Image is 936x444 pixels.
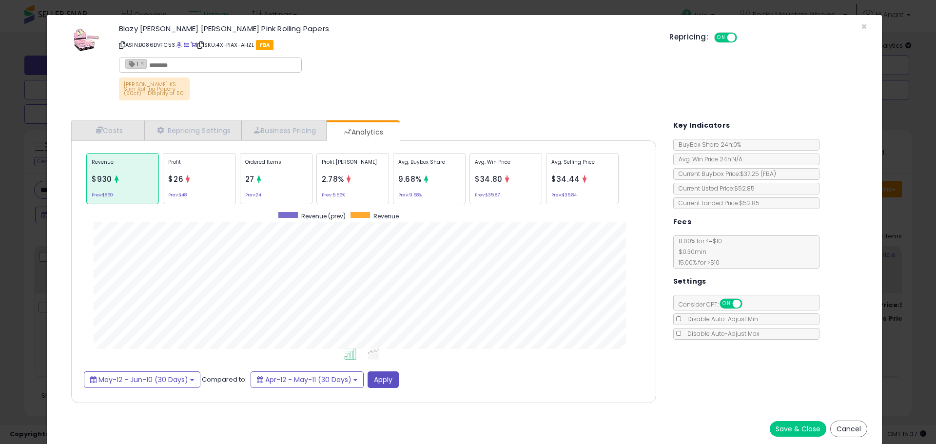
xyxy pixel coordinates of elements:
[674,300,755,309] span: Consider CPT:
[301,212,346,220] span: Revenue (prev)
[674,155,742,163] span: Avg. Win Price 24h: N/A
[322,158,384,173] p: Profit [PERSON_NAME]
[202,374,247,384] span: Compared to:
[760,170,776,178] span: ( FBA )
[191,41,196,49] a: Your listing only
[98,375,188,385] span: May-12 - Jun-10 (30 Days)
[368,371,399,388] button: Apply
[92,174,112,184] span: $930
[741,300,756,308] span: OFF
[72,120,145,140] a: Costs
[168,158,230,173] p: Profit
[92,158,154,173] p: Revenue
[740,170,776,178] span: $37.25
[119,37,655,53] p: ASIN: B086DVFC53 | SKU: 4X-PIAX-AHZL
[475,193,500,196] small: Prev: $35.87
[673,216,692,228] h5: Fees
[673,119,730,132] h5: Key Indicators
[682,315,758,323] span: Disable Auto-Adjust Min
[119,25,655,32] h3: Blazy [PERSON_NAME] [PERSON_NAME] Pink Rolling Papers
[184,41,189,49] a: All offer listings
[669,33,708,41] h5: Repricing:
[176,41,182,49] a: BuyBox page
[551,193,577,196] small: Prev: $35.84
[475,158,537,173] p: Avg. Win Price
[830,421,867,437] button: Cancel
[140,58,146,67] a: ×
[327,122,399,142] a: Analytics
[674,140,741,149] span: BuyBox Share 24h: 0%
[475,174,503,184] span: $34.80
[551,158,613,173] p: Avg. Selling Price
[92,193,113,196] small: Prev: $860
[398,158,460,173] p: Avg. Buybox Share
[674,184,755,193] span: Current Listed Price: $52.85
[721,300,733,308] span: ON
[256,40,274,50] span: FBA
[168,193,187,196] small: Prev: $48
[398,193,422,196] small: Prev: 9.58%
[674,237,722,267] span: 8.00 % for <= $10
[673,275,706,288] h5: Settings
[682,329,760,338] span: Disable Auto-Adjust Max
[245,158,307,173] p: Ordered Items
[245,193,261,196] small: Prev: 24
[373,212,399,220] span: Revenue
[674,248,706,256] span: $0.30 min
[126,59,138,68] span: 1
[674,258,720,267] span: 15.00 % for > $10
[736,34,751,42] span: OFF
[168,174,183,184] span: $26
[551,174,580,184] span: $34.44
[72,25,101,54] img: 41QsIgo2DtL._SL60_.jpg
[861,19,867,34] span: ×
[398,174,422,184] span: 9.68%
[322,174,344,184] span: 2.78%
[674,170,776,178] span: Current Buybox Price:
[241,120,327,140] a: Business Pricing
[715,34,727,42] span: ON
[265,375,351,385] span: Apr-12 - May-11 (30 Days)
[674,199,760,207] span: Current Landed Price: $52.85
[145,120,241,140] a: Repricing Settings
[245,174,254,184] span: 27
[770,421,826,437] button: Save & Close
[322,193,345,196] small: Prev: 5.56%
[119,77,190,100] p: [PERSON_NAME] KS Slim Rolling Papers (50ct) - Display of 50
